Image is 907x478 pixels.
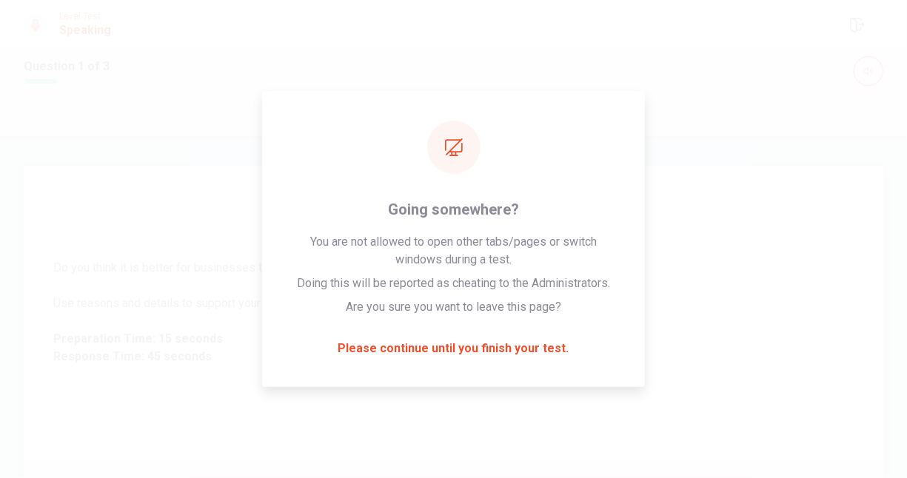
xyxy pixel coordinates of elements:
[53,294,854,312] span: Use reasons and details to support your answer.
[53,259,854,277] span: Do you think it is better for businesses to focus on expanding globally or locally?
[53,348,854,366] span: Response Time: 45 seconds
[59,21,111,39] h1: Speaking
[53,330,854,348] span: Preparation Time: 15 seconds
[24,58,118,75] h1: Question 1 of 3
[59,11,111,21] span: Level Test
